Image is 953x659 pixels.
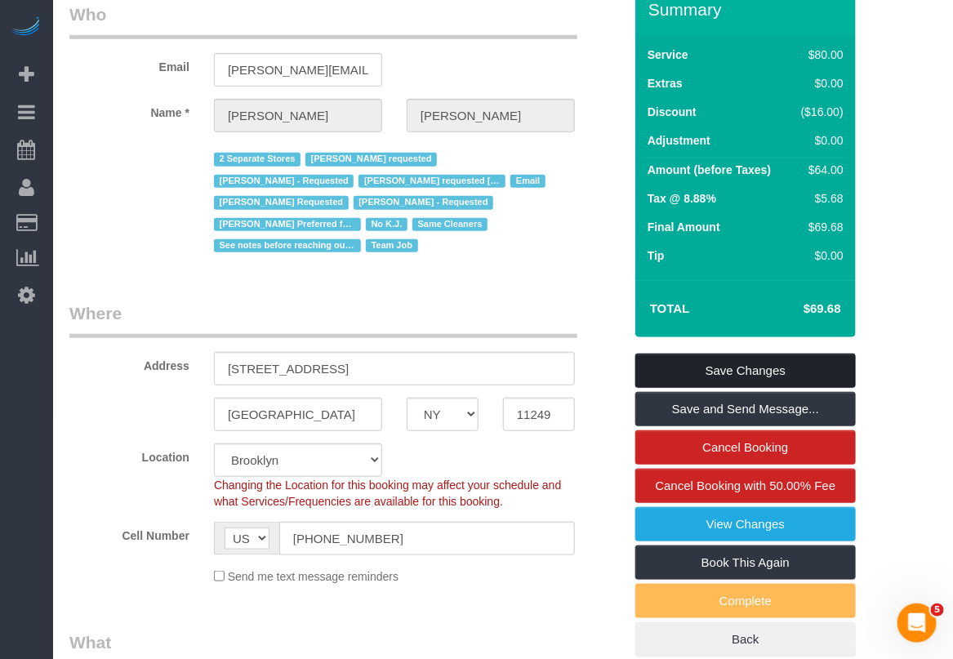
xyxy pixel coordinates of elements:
[69,2,577,39] legend: Who
[635,507,856,541] a: View Changes
[648,219,720,235] label: Final Amount
[214,53,382,87] input: Email
[648,190,716,207] label: Tax @ 8.88%
[57,443,202,465] label: Location
[648,104,697,120] label: Discount
[648,247,665,264] label: Tip
[10,16,42,39] img: Automaid Logo
[214,99,382,132] input: First Name
[795,162,844,178] div: $64.00
[635,545,856,580] a: Book This Again
[931,603,944,617] span: 5
[354,196,493,209] span: [PERSON_NAME] - Requested
[279,522,575,555] input: Cell Number
[755,302,841,316] h4: $69.68
[57,522,202,544] label: Cell Number
[795,104,844,120] div: ($16.00)
[228,571,399,584] span: Send me text message reminders
[305,153,437,166] span: [PERSON_NAME] requested
[648,162,771,178] label: Amount (before Taxes)
[214,479,561,508] span: Changing the Location for this booking may affect your schedule and what Services/Frequencies are...
[366,218,407,231] span: No K.J.
[795,47,844,63] div: $80.00
[897,603,937,643] iframe: Intercom live chat
[510,175,546,188] span: Email
[635,469,856,503] a: Cancel Booking with 50.00% Fee
[214,239,361,252] span: See notes before reaching out to customer
[650,301,690,315] strong: Total
[795,219,844,235] div: $69.68
[795,247,844,264] div: $0.00
[795,75,844,91] div: $0.00
[635,354,856,388] a: Save Changes
[69,301,577,338] legend: Where
[214,153,301,166] span: 2 Separate Stores
[214,196,349,209] span: [PERSON_NAME] Requested
[656,479,836,492] span: Cancel Booking with 50.00% Fee
[57,352,202,374] label: Address
[214,218,361,231] span: [PERSON_NAME] Preferred for [STREET_ADDRESS][PERSON_NAME]
[57,53,202,75] label: Email
[635,622,856,657] a: Back
[795,132,844,149] div: $0.00
[635,392,856,426] a: Save and Send Message...
[648,47,688,63] label: Service
[635,430,856,465] a: Cancel Booking
[648,75,683,91] label: Extras
[366,239,418,252] span: Team Job
[57,99,202,121] label: Name *
[648,132,710,149] label: Adjustment
[407,99,575,132] input: Last Name
[412,218,488,231] span: Same Cleaners
[795,190,844,207] div: $5.68
[503,398,575,431] input: Zip Code
[214,175,354,188] span: [PERSON_NAME] - Requested
[214,398,382,431] input: City
[358,175,505,188] span: [PERSON_NAME] requested [STREET_ADDRESS]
